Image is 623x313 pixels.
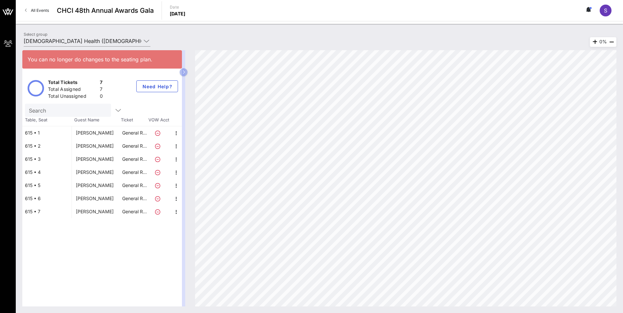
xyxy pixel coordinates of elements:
[121,192,147,205] p: General R…
[76,205,114,218] div: Andrea Pichaida
[76,139,114,153] div: Jared Najjar
[121,179,147,192] p: General R…
[22,139,72,153] div: 615 • 2
[170,10,186,17] p: [DATE]
[76,126,114,139] div: Paul Bollinger
[48,79,97,87] div: Total Tickets
[136,80,178,92] button: Need Help?
[76,179,114,192] div: Dominic Dominguez
[28,55,177,63] div: You can no longer do changes to the seating plan.
[48,93,97,101] div: Total Unassigned
[604,7,607,14] span: S
[121,117,147,123] span: Ticket
[100,79,103,87] div: 7
[22,117,72,123] span: Table, Seat
[142,84,172,89] span: Need Help?
[22,126,72,139] div: 615 • 1
[31,8,49,13] span: All Events
[600,5,612,16] div: S
[76,166,114,179] div: Fausto Meza
[100,93,103,101] div: 0
[22,166,72,179] div: 615 • 4
[22,179,72,192] div: 615 • 5
[76,153,114,166] div: David Gonzales
[72,117,121,123] span: Guest Name
[57,6,154,15] span: CHCI 48th Annual Awards Gala
[590,37,616,47] div: 0%
[121,139,147,153] p: General R…
[121,153,147,166] p: General R…
[22,205,72,218] div: 615 • 7
[170,4,186,10] p: Date
[147,117,170,123] span: VOW Acct
[22,153,72,166] div: 615 • 3
[121,166,147,179] p: General R…
[48,86,97,94] div: Total Assigned
[22,192,72,205] div: 615 • 6
[21,5,53,16] a: All Events
[24,32,47,37] label: Select group
[76,192,114,205] div: Richard Morin
[121,205,147,218] p: General R…
[121,126,147,139] p: General R…
[100,86,103,94] div: 7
